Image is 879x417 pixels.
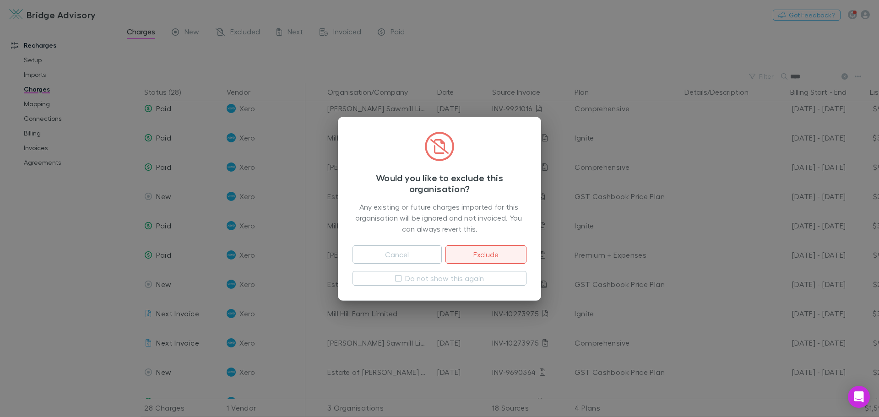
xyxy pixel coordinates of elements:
[405,273,484,284] label: Do not show this again
[445,245,526,264] button: Exclude
[353,201,526,234] div: Any existing or future charges imported for this organisation will be ignored and not invoiced. Y...
[353,172,526,194] h3: Would you like to exclude this organisation?
[353,245,442,264] button: Cancel
[353,271,526,286] button: Do not show this again
[848,386,870,408] div: Open Intercom Messenger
